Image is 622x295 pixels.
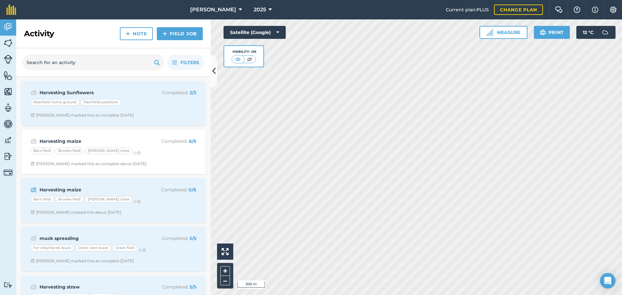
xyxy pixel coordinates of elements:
[30,113,35,117] img: Clock with arrow pointing clockwise
[246,56,254,62] img: svg+xml;base64,PHN2ZyB4bWxucz0iaHR0cDovL3d3dy53My5vcmcvMjAwMC9zdmciIHdpZHRoPSI1MCIgaGVpZ2h0PSI0MC...
[30,113,134,118] div: [PERSON_NAME] marked this as complete [DATE]
[40,235,142,242] strong: muck spreading
[30,245,74,251] div: Far shepherds leaze
[25,133,202,170] a: Harvesting maizeCompleted: 6/6Barn fieldBrooke field[PERSON_NAME] close(+3)Clock with arrow point...
[40,89,142,96] strong: Harvesting Sunflowers
[4,135,13,145] img: svg+xml;base64,PD94bWwgdmVyc2lvbj0iMS4wIiBlbmNvZGluZz0idXRmLTgiPz4KPCEtLSBHZW5lcmF0b3I6IEFkb2JlIE...
[55,148,84,154] div: Brooke field
[220,266,230,276] button: +
[30,234,37,242] img: svg+xml;base64,PD94bWwgdmVyc2lvbj0iMS4wIiBlbmNvZGluZz0idXRmLTgiPz4KPCEtLSBHZW5lcmF0b3I6IEFkb2JlIE...
[6,5,16,15] img: fieldmargin Logo
[134,151,141,155] small: (+ 3 )
[25,182,202,219] a: Harvesting maizeCompleted: 0/6Barn fieldBrooke field[PERSON_NAME] close(+3)Clock with arrow point...
[4,119,13,129] img: svg+xml;base64,PD94bWwgdmVyc2lvbj0iMS4wIiBlbmNvZGluZz0idXRmLTgiPz4KPCEtLSBHZW5lcmF0b3I6IEFkb2JlIE...
[576,26,616,39] button: 12 °C
[145,89,196,96] p: Completed :
[190,235,196,241] strong: 5 / 5
[4,55,13,64] img: svg+xml;base64,PD94bWwgdmVyc2lvbj0iMS4wIiBlbmNvZGluZz0idXRmLTgiPz4KPCEtLSBHZW5lcmF0b3I6IEFkb2JlIE...
[4,152,13,161] img: svg+xml;base64,PD94bWwgdmVyc2lvbj0iMS4wIiBlbmNvZGluZz0idXRmLTgiPz4KPCEtLSBHZW5lcmF0b3I6IEFkb2JlIE...
[592,6,598,14] img: svg+xml;base64,PHN2ZyB4bWxucz0iaHR0cDovL3d3dy53My5vcmcvMjAwMC9zdmciIHdpZHRoPSIxNyIgaGVpZ2h0PSIxNy...
[23,55,164,70] input: Search for an activity
[30,162,35,166] img: Clock with arrow pointing clockwise
[81,99,121,106] div: Nastfield paddock
[190,284,196,290] strong: 5 / 5
[55,196,84,203] div: Brooke field
[145,186,196,193] p: Completed :
[555,6,563,13] img: Two speech bubbles overlapping with the left bubble in the forefront
[30,283,37,291] img: svg+xml;base64,PD94bWwgdmVyc2lvbj0iMS4wIiBlbmNvZGluZz0idXRmLTgiPz4KPCEtLSBHZW5lcmF0b3I6IEFkb2JlIE...
[30,186,37,194] img: svg+xml;base64,PD94bWwgdmVyc2lvbj0iMS4wIiBlbmNvZGluZz0idXRmLTgiPz4KPCEtLSBHZW5lcmF0b3I6IEFkb2JlIE...
[85,196,132,203] div: [PERSON_NAME] close
[112,245,138,251] div: Great field
[163,30,167,38] img: svg+xml;base64,PHN2ZyB4bWxucz0iaHR0cDovL3d3dy53My5vcmcvMjAwMC9zdmciIHdpZHRoPSIxNCIgaGVpZ2h0PSIyNC...
[40,283,142,290] strong: Harvesting straw
[4,282,13,288] img: svg+xml;base64,PD94bWwgdmVyc2lvbj0iMS4wIiBlbmNvZGluZz0idXRmLTgiPz4KPCEtLSBHZW5lcmF0b3I6IEFkb2JlIE...
[167,55,204,70] button: Filters
[190,90,196,96] strong: 2 / 2
[154,59,160,66] img: svg+xml;base64,PHN2ZyB4bWxucz0iaHR0cDovL3d3dy53My5vcmcvMjAwMC9zdmciIHdpZHRoPSIxOSIgaGVpZ2h0PSIyNC...
[25,85,202,122] a: Harvesting SunflowersCompleted: 2/2Nastfield home groundNastfield paddockClock with arrow pointin...
[479,26,527,39] button: Measure
[40,186,142,193] strong: Harvesting maize
[30,196,54,203] div: Barn field
[609,6,617,13] img: A cog icon
[4,87,13,96] img: svg+xml;base64,PHN2ZyB4bWxucz0iaHR0cDovL3d3dy53My5vcmcvMjAwMC9zdmciIHdpZHRoPSI1NiIgaGVpZ2h0PSI2MC...
[126,30,130,38] img: svg+xml;base64,PHN2ZyB4bWxucz0iaHR0cDovL3d3dy53My5vcmcvMjAwMC9zdmciIHdpZHRoPSIxNCIgaGVpZ2h0PSIyNC...
[85,148,132,154] div: [PERSON_NAME] close
[4,22,13,32] img: svg+xml;base64,PD94bWwgdmVyc2lvbj0iMS4wIiBlbmNvZGluZz0idXRmLTgiPz4KPCEtLSBHZW5lcmF0b3I6IEFkb2JlIE...
[30,210,121,215] div: [PERSON_NAME] created this about [DATE]
[189,187,196,193] strong: 0 / 6
[24,28,54,39] h2: Activity
[30,161,146,166] div: [PERSON_NAME] marked this as complete about [DATE]
[157,27,203,40] a: Field Job
[4,168,13,177] img: svg+xml;base64,PD94bWwgdmVyc2lvbj0iMS4wIiBlbmNvZGluZz0idXRmLTgiPz4KPCEtLSBHZW5lcmF0b3I6IEFkb2JlIE...
[254,6,266,14] span: 2025
[30,210,35,214] img: Clock with arrow pointing clockwise
[30,137,37,145] img: svg+xml;base64,PD94bWwgdmVyc2lvbj0iMS4wIiBlbmNvZGluZz0idXRmLTgiPz4KPCEtLSBHZW5lcmF0b3I6IEFkb2JlIE...
[573,6,581,13] img: A question mark icon
[534,26,570,39] button: Print
[145,235,196,242] p: Completed :
[120,27,153,40] a: Note
[30,148,54,154] div: Barn field
[30,259,35,263] img: Clock with arrow pointing clockwise
[600,273,616,289] div: Open Intercom Messenger
[145,283,196,290] p: Completed :
[139,248,146,252] small: (+ 2 )
[25,231,202,267] a: muck spreadingCompleted: 5/5Far shepherds leazeGreat cant leazeGreat field(+2)Clock with arrow po...
[30,89,37,96] img: svg+xml;base64,PD94bWwgdmVyc2lvbj0iMS4wIiBlbmNvZGluZz0idXRmLTgiPz4KPCEtLSBHZW5lcmF0b3I6IEFkb2JlIE...
[487,29,493,36] img: Ruler icon
[30,99,79,106] div: Nastfield home ground
[599,26,612,39] img: svg+xml;base64,PD94bWwgdmVyc2lvbj0iMS4wIiBlbmNvZGluZz0idXRmLTgiPz4KPCEtLSBHZW5lcmF0b3I6IEFkb2JlIE...
[583,26,593,39] span: 12 ° C
[180,59,199,66] span: Filters
[4,71,13,80] img: svg+xml;base64,PHN2ZyB4bWxucz0iaHR0cDovL3d3dy53My5vcmcvMjAwMC9zdmciIHdpZHRoPSI1NiIgaGVpZ2h0PSI2MC...
[222,248,229,255] img: Four arrows, one pointing top left, one top right, one bottom right and the last bottom left
[190,6,236,14] span: [PERSON_NAME]
[4,38,13,48] img: svg+xml;base64,PHN2ZyB4bWxucz0iaHR0cDovL3d3dy53My5vcmcvMjAwMC9zdmciIHdpZHRoPSI1NiIgaGVpZ2h0PSI2MC...
[30,258,134,264] div: [PERSON_NAME] marked this as complete [DATE]
[220,276,230,285] button: –
[75,245,111,251] div: Great cant leaze
[446,6,489,13] span: Current plan : PLUS
[145,138,196,145] p: Completed :
[189,138,196,144] strong: 6 / 6
[234,56,242,62] img: svg+xml;base64,PHN2ZyB4bWxucz0iaHR0cDovL3d3dy53My5vcmcvMjAwMC9zdmciIHdpZHRoPSI1MCIgaGVpZ2h0PSI0MC...
[224,26,286,39] button: Satellite (Google)
[134,199,141,204] small: (+ 3 )
[494,5,543,15] a: Change plan
[540,28,546,36] img: svg+xml;base64,PHN2ZyB4bWxucz0iaHR0cDovL3d3dy53My5vcmcvMjAwMC9zdmciIHdpZHRoPSIxOSIgaGVpZ2h0PSIyNC...
[4,103,13,113] img: svg+xml;base64,PD94bWwgdmVyc2lvbj0iMS4wIiBlbmNvZGluZz0idXRmLTgiPz4KPCEtLSBHZW5lcmF0b3I6IEFkb2JlIE...
[40,138,142,145] strong: Harvesting maize
[232,49,256,54] div: Visibility: On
